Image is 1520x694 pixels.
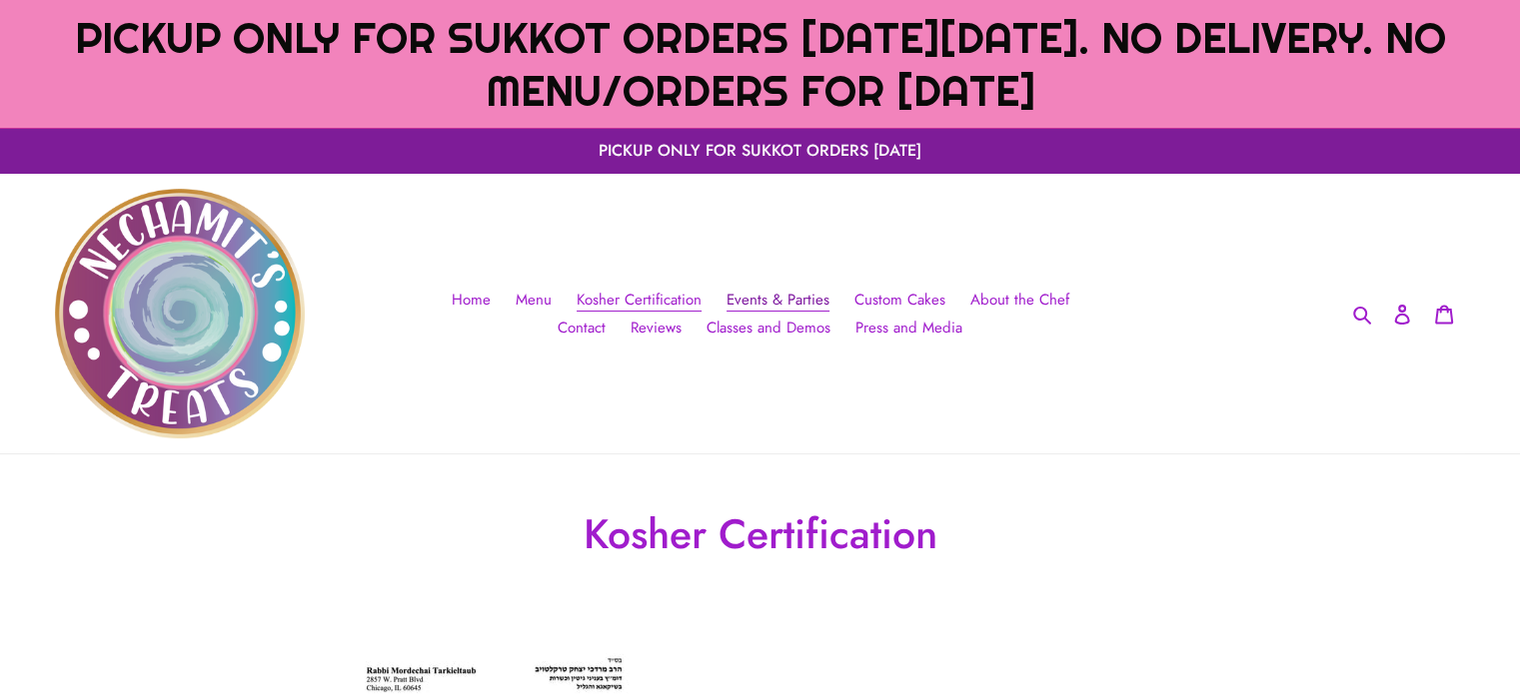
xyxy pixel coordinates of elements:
a: Menu [506,286,562,315]
a: Classes and Demos [697,314,840,343]
a: Custom Cakes [844,286,955,315]
a: Contact [548,314,616,343]
span: Reviews [631,317,682,340]
span: Kosher Certification [577,289,702,312]
span: Menu [516,289,552,312]
span: Press and Media [855,317,962,340]
span: PICKUP ONLY FOR SUKKOT ORDERS [DATE][DATE]. NO DELIVERY. NO MENU/ORDERS FOR [DATE] [75,11,1446,117]
img: Nechamit&#39;s Treats [55,189,305,438]
span: Custom Cakes [854,289,945,312]
span: Events & Parties [727,289,829,312]
h1: Kosher Certification [309,509,1211,558]
span: About the Chef [970,289,1069,312]
a: Reviews [621,314,692,343]
a: Events & Parties [717,286,839,315]
a: Kosher Certification [567,286,712,315]
span: Home [452,289,491,312]
span: Classes and Demos [707,317,830,340]
a: Press and Media [845,314,972,343]
span: Contact [558,317,606,340]
a: About the Chef [960,286,1079,315]
a: Home [442,286,501,315]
